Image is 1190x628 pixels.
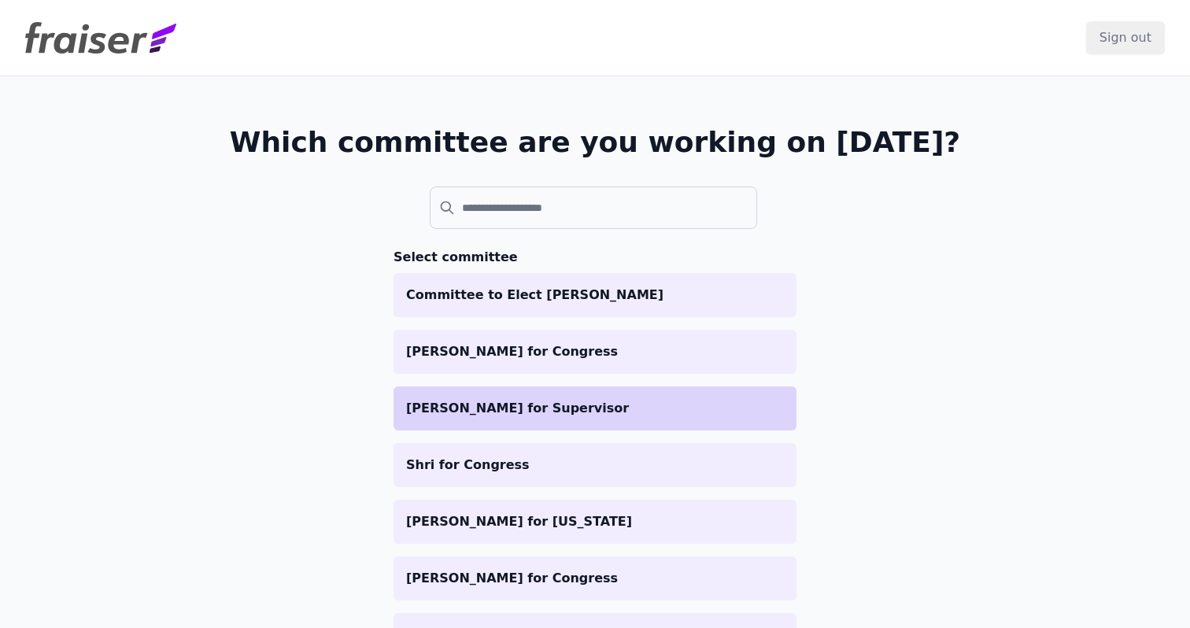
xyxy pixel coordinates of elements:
a: [PERSON_NAME] for Congress [394,556,796,600]
p: [PERSON_NAME] for Supervisor [406,399,784,418]
a: Committee to Elect [PERSON_NAME] [394,273,796,317]
a: [PERSON_NAME] for Supervisor [394,386,796,430]
p: Committee to Elect [PERSON_NAME] [406,286,784,305]
p: [PERSON_NAME] for [US_STATE] [406,512,784,531]
input: Sign out [1086,21,1165,54]
a: Shri for Congress [394,443,796,487]
p: [PERSON_NAME] for Congress [406,569,784,588]
p: [PERSON_NAME] for Congress [406,342,784,361]
p: Shri for Congress [406,456,784,475]
img: Fraiser Logo [25,22,176,54]
a: [PERSON_NAME] for [US_STATE] [394,500,796,544]
a: [PERSON_NAME] for Congress [394,330,796,374]
h3: Select committee [394,248,796,267]
h1: Which committee are you working on [DATE]? [230,127,961,158]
